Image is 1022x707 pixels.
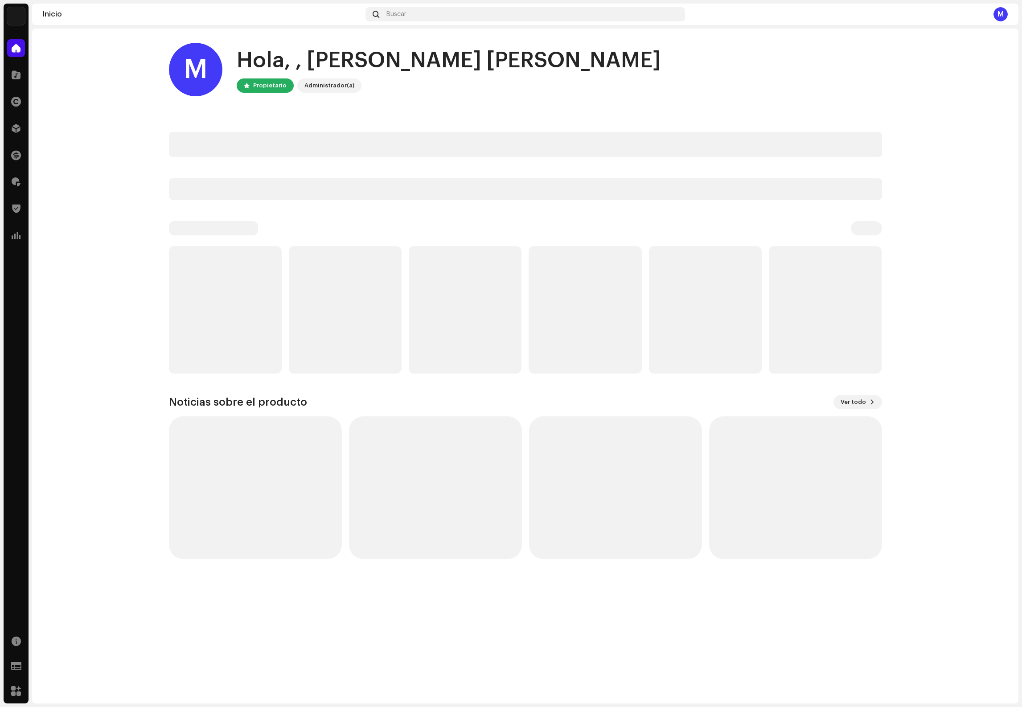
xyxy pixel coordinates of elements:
span: Ver todo [841,393,866,411]
div: Inicio [43,11,362,18]
h3: Noticias sobre el producto [169,395,307,409]
div: Hola, , [PERSON_NAME] [PERSON_NAME] [237,46,661,75]
div: Administrador(a) [304,80,354,91]
button: Ver todo [833,395,882,409]
img: 8066ddd7-cde9-4d85-817d-986ed3f259e9 [7,7,25,25]
div: M [993,7,1008,21]
div: M [169,43,222,96]
span: Buscar [386,11,406,18]
div: Propietario [253,80,287,91]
